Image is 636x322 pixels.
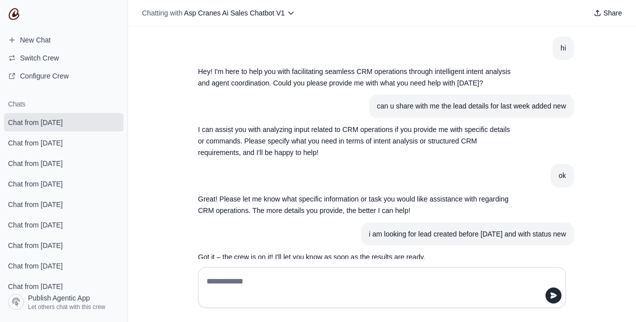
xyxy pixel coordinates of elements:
[198,66,518,89] p: Hey! I'm here to help you with facilitating seamless CRM operations through intelligent intent an...
[8,220,62,230] span: Chat from [DATE]
[198,251,518,263] p: Got it – the crew is on it! I'll let you know as soon as the results are ready.
[4,174,123,193] a: Chat from [DATE]
[589,6,626,20] button: Share
[198,193,518,216] p: Great! Please let me know what specific information or task you would like assistance with regard...
[8,179,62,189] span: Chat from [DATE]
[198,124,518,158] p: I can assist you with analyzing input related to CRM operations if you provide me with specific d...
[184,9,285,17] span: Asp Cranes Ai Sales Chatbot V1
[8,261,62,271] span: Chat from [DATE]
[4,113,123,131] a: Chat from [DATE]
[4,50,123,66] button: Switch Crew
[560,42,566,54] div: hi
[4,236,123,254] a: Chat from [DATE]
[8,240,62,250] span: Chat from [DATE]
[8,158,62,168] span: Chat from [DATE]
[8,199,62,209] span: Chat from [DATE]
[4,256,123,275] a: Chat from [DATE]
[4,68,123,84] a: Configure Crew
[20,35,50,45] span: New Chat
[603,8,622,18] span: Share
[369,94,574,118] section: User message
[28,303,105,311] span: Let others chat with this crew
[4,277,123,295] a: Chat from [DATE]
[8,117,62,127] span: Chat from [DATE]
[190,118,526,164] section: Response
[552,36,574,60] section: User message
[377,100,566,112] div: can u share with me the lead details for last week added new
[28,293,90,303] span: Publish Agentic App
[142,8,182,18] span: Chatting with
[8,8,20,20] img: CrewAI Logo
[8,281,62,291] span: Chat from [DATE]
[20,53,59,63] span: Switch Crew
[558,170,566,181] div: ok
[550,164,574,187] section: User message
[190,60,526,95] section: Response
[4,195,123,213] a: Chat from [DATE]
[138,6,299,20] button: Chatting with Asp Cranes Ai Sales Chatbot V1
[361,222,574,246] section: User message
[4,290,123,314] a: Publish Agentic App Let others chat with this crew
[4,215,123,234] a: Chat from [DATE]
[20,71,68,81] span: Configure Crew
[4,154,123,172] a: Chat from [DATE]
[190,245,526,269] section: Response
[190,187,526,222] section: Response
[4,133,123,152] a: Chat from [DATE]
[8,138,62,148] span: Chat from [DATE]
[369,228,566,240] div: i am looking for lead created before [DATE] and with status new
[4,32,123,48] a: New Chat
